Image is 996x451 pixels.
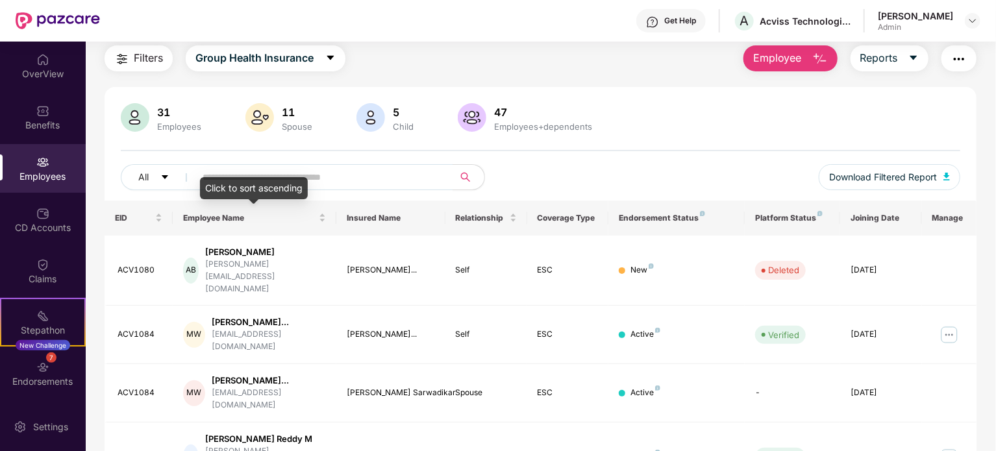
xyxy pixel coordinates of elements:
th: EID [105,201,173,236]
div: ESC [538,264,599,276]
button: Reportscaret-down [851,45,928,71]
img: svg+xml;base64,PHN2ZyB4bWxucz0iaHR0cDovL3d3dy53My5vcmcvMjAwMC9zdmciIHdpZHRoPSI4IiBoZWlnaHQ9IjgiIH... [655,328,660,333]
img: svg+xml;base64,PHN2ZyB4bWxucz0iaHR0cDovL3d3dy53My5vcmcvMjAwMC9zdmciIHdpZHRoPSI4IiBoZWlnaHQ9IjgiIH... [655,385,660,391]
span: A [740,13,749,29]
div: 5 [390,106,416,119]
div: Spouse [456,387,517,399]
img: manageButton [939,324,960,345]
img: svg+xml;base64,PHN2ZyB4bWxucz0iaHR0cDovL3d3dy53My5vcmcvMjAwMC9zdmciIHhtbG5zOnhsaW5rPSJodHRwOi8vd3... [943,173,950,180]
img: svg+xml;base64,PHN2ZyB4bWxucz0iaHR0cDovL3d3dy53My5vcmcvMjAwMC9zdmciIHhtbG5zOnhsaW5rPSJodHRwOi8vd3... [245,103,274,132]
button: Employee [743,45,838,71]
div: Platform Status [755,213,830,223]
img: svg+xml;base64,PHN2ZyBpZD0iSGVscC0zMngzMiIgeG1sbnM9Imh0dHA6Ly93d3cudzMub3JnLzIwMDAvc3ZnIiB3aWR0aD... [646,16,659,29]
img: svg+xml;base64,PHN2ZyBpZD0iQmVuZWZpdHMiIHhtbG5zPSJodHRwOi8vd3d3LnczLm9yZy8yMDAwL3N2ZyIgd2lkdGg9Ij... [36,104,49,117]
div: Employees+dependents [492,121,595,132]
img: svg+xml;base64,PHN2ZyB4bWxucz0iaHR0cDovL3d3dy53My5vcmcvMjAwMC9zdmciIHhtbG5zOnhsaW5rPSJodHRwOi8vd3... [458,103,486,132]
div: ESC [538,328,599,341]
div: 11 [279,106,315,119]
th: Manage [922,201,977,236]
div: Settings [29,421,72,433]
div: [EMAIL_ADDRESS][DOMAIN_NAME] [212,328,326,353]
div: Stepathon [1,324,84,337]
div: Spouse [279,121,315,132]
img: svg+xml;base64,PHN2ZyBpZD0iRW1wbG95ZWVzIiB4bWxucz0iaHR0cDovL3d3dy53My5vcmcvMjAwMC9zdmciIHdpZHRoPS... [36,156,49,169]
img: svg+xml;base64,PHN2ZyB4bWxucz0iaHR0cDovL3d3dy53My5vcmcvMjAwMC9zdmciIHdpZHRoPSI4IiBoZWlnaHQ9IjgiIH... [700,211,705,216]
div: Active [630,387,660,399]
div: Acviss Technologies Private Limited [760,15,851,27]
span: Download Filtered Report [829,170,937,184]
div: AB [183,258,199,284]
div: Active [630,328,660,341]
th: Relationship [445,201,527,236]
button: Allcaret-down [121,164,200,190]
img: svg+xml;base64,PHN2ZyB4bWxucz0iaHR0cDovL3d3dy53My5vcmcvMjAwMC9zdmciIHdpZHRoPSI4IiBoZWlnaHQ9IjgiIH... [817,211,823,216]
span: search [453,172,478,182]
button: Download Filtered Report [819,164,960,190]
div: Verified [768,328,799,341]
div: ESC [538,387,599,399]
div: [DATE] [851,387,912,399]
div: [PERSON_NAME] [205,246,326,258]
span: Group Health Insurance [195,50,314,66]
span: caret-down [908,53,919,64]
span: EID [115,213,153,223]
span: Filters [134,50,163,66]
th: Joining Date [840,201,922,236]
span: All [138,170,149,184]
span: Employee Name [183,213,316,223]
div: [PERSON_NAME]... [347,264,435,276]
div: [EMAIL_ADDRESS][DOMAIN_NAME] [212,387,326,411]
div: [DATE] [851,328,912,341]
div: ACV1084 [118,387,162,399]
img: svg+xml;base64,PHN2ZyB4bWxucz0iaHR0cDovL3d3dy53My5vcmcvMjAwMC9zdmciIHdpZHRoPSIyNCIgaGVpZ2h0PSIyNC... [114,51,130,67]
div: [PERSON_NAME][EMAIL_ADDRESS][DOMAIN_NAME] [205,258,326,295]
span: caret-down [325,53,336,64]
img: svg+xml;base64,PHN2ZyBpZD0iSG9tZSIgeG1sbnM9Imh0dHA6Ly93d3cudzMub3JnLzIwMDAvc3ZnIiB3aWR0aD0iMjAiIG... [36,53,49,66]
span: Relationship [456,213,507,223]
button: search [453,164,485,190]
img: svg+xml;base64,PHN2ZyBpZD0iRW5kb3JzZW1lbnRzIiB4bWxucz0iaHR0cDovL3d3dy53My5vcmcvMjAwMC9zdmciIHdpZH... [36,361,49,374]
div: [PERSON_NAME] Reddy M [205,433,326,445]
div: MW [183,322,205,348]
th: Insured Name [336,201,445,236]
button: Filters [105,45,173,71]
div: 47 [492,106,595,119]
div: New Challenge [16,340,70,350]
div: Child [390,121,416,132]
div: 7 [46,352,56,363]
td: - [745,364,840,422]
div: ACV1084 [118,328,162,341]
div: Self [456,328,517,341]
div: [PERSON_NAME]... [212,374,326,387]
th: Employee Name [173,201,336,236]
div: ACV1080 [118,264,162,276]
img: svg+xml;base64,PHN2ZyBpZD0iQ0RfQWNjb3VudHMiIGRhdGEtbmFtZT0iQ0QgQWNjb3VudHMiIHhtbG5zPSJodHRwOi8vd3... [36,207,49,220]
img: svg+xml;base64,PHN2ZyB4bWxucz0iaHR0cDovL3d3dy53My5vcmcvMjAwMC9zdmciIHhtbG5zOnhsaW5rPSJodHRwOi8vd3... [812,51,828,67]
img: svg+xml;base64,PHN2ZyBpZD0iQ2xhaW0iIHhtbG5zPSJodHRwOi8vd3d3LnczLm9yZy8yMDAwL3N2ZyIgd2lkdGg9IjIwIi... [36,258,49,271]
img: svg+xml;base64,PHN2ZyB4bWxucz0iaHR0cDovL3d3dy53My5vcmcvMjAwMC9zdmciIHdpZHRoPSIyNCIgaGVpZ2h0PSIyNC... [951,51,967,67]
div: Self [456,264,517,276]
span: Reports [860,50,898,66]
th: Coverage Type [527,201,609,236]
img: svg+xml;base64,PHN2ZyB4bWxucz0iaHR0cDovL3d3dy53My5vcmcvMjAwMC9zdmciIHdpZHRoPSIyMSIgaGVpZ2h0PSIyMC... [36,310,49,323]
img: svg+xml;base64,PHN2ZyB4bWxucz0iaHR0cDovL3d3dy53My5vcmcvMjAwMC9zdmciIHhtbG5zOnhsaW5rPSJodHRwOi8vd3... [356,103,385,132]
div: Endorsement Status [619,213,734,223]
div: MW [183,380,205,406]
span: Employee [753,50,802,66]
img: New Pazcare Logo [16,12,100,29]
img: svg+xml;base64,PHN2ZyB4bWxucz0iaHR0cDovL3d3dy53My5vcmcvMjAwMC9zdmciIHdpZHRoPSI4IiBoZWlnaHQ9IjgiIH... [649,263,654,269]
img: svg+xml;base64,PHN2ZyB4bWxucz0iaHR0cDovL3d3dy53My5vcmcvMjAwMC9zdmciIHhtbG5zOnhsaW5rPSJodHRwOi8vd3... [121,103,149,132]
img: svg+xml;base64,PHN2ZyBpZD0iU2V0dGluZy0yMHgyMCIgeG1sbnM9Imh0dHA6Ly93d3cudzMub3JnLzIwMDAvc3ZnIiB3aW... [14,421,27,433]
div: [PERSON_NAME]... [347,328,435,341]
div: 31 [155,106,204,119]
div: Get Help [664,16,696,26]
div: [PERSON_NAME] Sarwadikar [347,387,435,399]
button: Group Health Insurancecaret-down [186,45,345,71]
div: [DATE] [851,264,912,276]
div: Deleted [768,263,799,276]
div: New [630,264,654,276]
div: [PERSON_NAME]... [212,316,326,328]
span: caret-down [160,173,169,183]
div: Admin [878,22,953,32]
div: Employees [155,121,204,132]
